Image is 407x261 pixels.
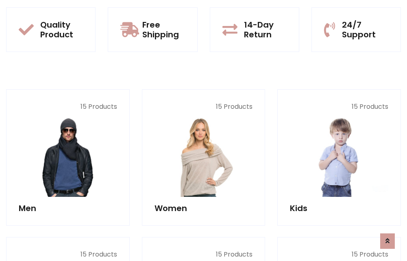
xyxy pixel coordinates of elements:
p: 15 Products [290,102,388,112]
h5: 14-Day Return [244,20,287,39]
h5: 24/7 Support [342,20,388,39]
h5: Free Shipping [142,20,185,39]
h5: Quality Product [40,20,83,39]
p: 15 Products [19,250,117,259]
h5: Kids [290,203,388,213]
p: 15 Products [290,250,388,259]
h5: Men [19,203,117,213]
p: 15 Products [155,102,253,112]
h5: Women [155,203,253,213]
p: 15 Products [19,102,117,112]
p: 15 Products [155,250,253,259]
